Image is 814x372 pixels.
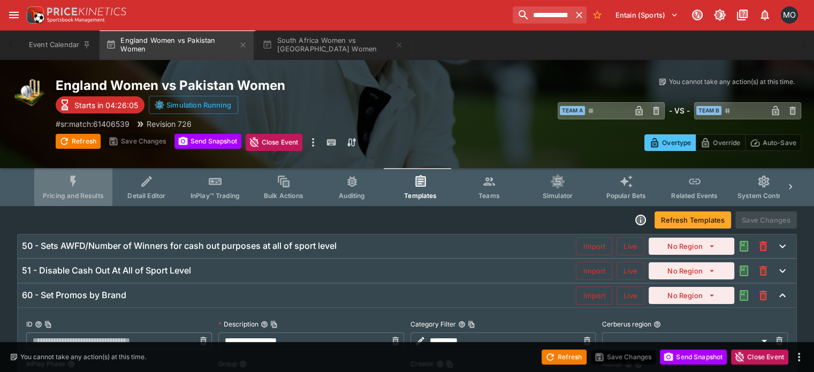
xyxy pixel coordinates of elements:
p: Category Filter [410,320,456,329]
button: IDCopy To Clipboard [35,321,42,328]
span: Popular Bets [606,192,646,200]
button: Refresh [542,350,587,365]
button: Import [576,286,612,305]
button: Import [576,237,612,255]
p: Cerberus region [602,320,651,329]
span: Team B [696,106,721,115]
button: Auto-Save [745,134,801,151]
button: Override [695,134,745,151]
button: Documentation [733,5,752,25]
input: search [513,6,572,24]
span: InPlay™ Trading [191,192,240,200]
button: South Africa Women vs [GEOGRAPHIC_DATA] Women [256,30,410,60]
button: Refresh Templates [655,211,731,229]
span: Simulator [543,192,573,200]
button: This will delete the selected template. You will still need to Save Template changes to commit th... [754,237,773,256]
span: Detail Editor [127,192,165,200]
button: No Region [649,238,734,255]
h6: - VS - [669,105,690,116]
button: Close Event [246,134,303,151]
p: Overtype [662,137,691,148]
img: PriceKinetics [47,7,126,16]
h2: Copy To Clipboard [56,77,491,94]
button: No Region [649,287,734,304]
p: Description [218,320,258,329]
p: Auto-Save [763,137,796,148]
p: Copy To Clipboard [56,118,130,130]
button: more [307,134,319,151]
button: Overtype [644,134,696,151]
div: Start From [644,134,801,151]
button: England Women vs Pakistan Women [100,30,254,60]
button: Copy To Clipboard [270,321,278,328]
button: Audit the Template Change History [734,286,754,305]
button: Copy To Clipboard [44,321,52,328]
button: Select Tenant [609,6,684,24]
span: Pricing and Results [43,192,104,200]
button: Audit the Template Change History [734,261,754,280]
button: Cerberus region [653,321,661,328]
button: open drawer [4,5,24,25]
button: Send Snapshot [174,134,241,149]
p: You cannot take any action(s) at this time. [669,77,795,87]
div: Event type filters [34,168,780,206]
span: Team A [560,106,585,115]
span: Bulk Actions [264,192,303,200]
img: cricket.png [13,77,47,111]
button: Live [617,262,644,280]
button: Connected to PK [688,5,707,25]
button: Event Calendar [22,30,97,60]
img: Sportsbook Management [47,18,105,22]
button: Toggle light/dark mode [710,5,729,25]
h6: 60 - Set Promos by Brand [22,290,126,301]
button: Audit the Template Change History [734,237,754,256]
img: PriceKinetics Logo [24,4,45,26]
button: Refresh [56,134,101,149]
button: Import [576,262,612,280]
p: Override [713,137,740,148]
span: Teams [478,192,500,200]
p: Starts in 04:26:05 [74,100,138,111]
h6: 50 - Sets AWFD/Number of Winners for cash out purposes at all of sport level [22,240,337,252]
button: This will delete the selected template. You will still need to Save Template changes to commit th... [754,286,773,305]
button: Simulation Running [149,96,238,114]
button: Close Event [731,350,788,365]
button: Send Snapshot [660,350,727,365]
span: Related Events [671,192,718,200]
span: System Controls [737,192,790,200]
p: You cannot take any action(s) at this time. [20,352,146,362]
button: Live [617,286,644,305]
button: Live [617,237,644,255]
h6: 51 - Disable Cash Out At All of Sport Level [22,265,191,276]
span: Templates [404,192,437,200]
div: Matt Oliver [781,6,798,24]
span: Auditing [339,192,365,200]
button: more [793,351,805,363]
button: This will delete the selected template. You will still need to Save Template changes to commit th... [754,261,773,280]
button: Matt Oliver [778,3,801,27]
p: Revision 726 [147,118,192,130]
button: No Region [649,262,734,279]
p: ID [26,320,33,329]
button: DescriptionCopy To Clipboard [261,321,268,328]
button: Copy To Clipboard [468,321,475,328]
button: Category FilterCopy To Clipboard [458,321,466,328]
button: Notifications [755,5,774,25]
button: No Bookmarks [589,6,606,24]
